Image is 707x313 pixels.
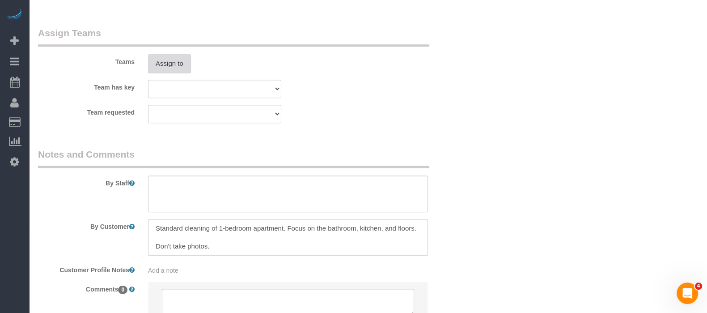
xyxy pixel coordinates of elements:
button: Assign to [148,54,191,73]
label: Team has key [31,80,141,92]
legend: Assign Teams [38,26,429,47]
span: 4 [695,283,702,290]
label: Comments [31,282,141,294]
label: Team requested [31,105,141,117]
label: Customer Profile Notes [31,262,141,274]
span: 0 [118,286,127,294]
span: Add a note [148,267,178,274]
legend: Notes and Comments [38,148,429,168]
iframe: Intercom live chat [677,283,698,304]
img: Automaid Logo [5,9,23,21]
label: Teams [31,54,141,66]
label: By Staff [31,176,141,188]
label: By Customer [31,219,141,231]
